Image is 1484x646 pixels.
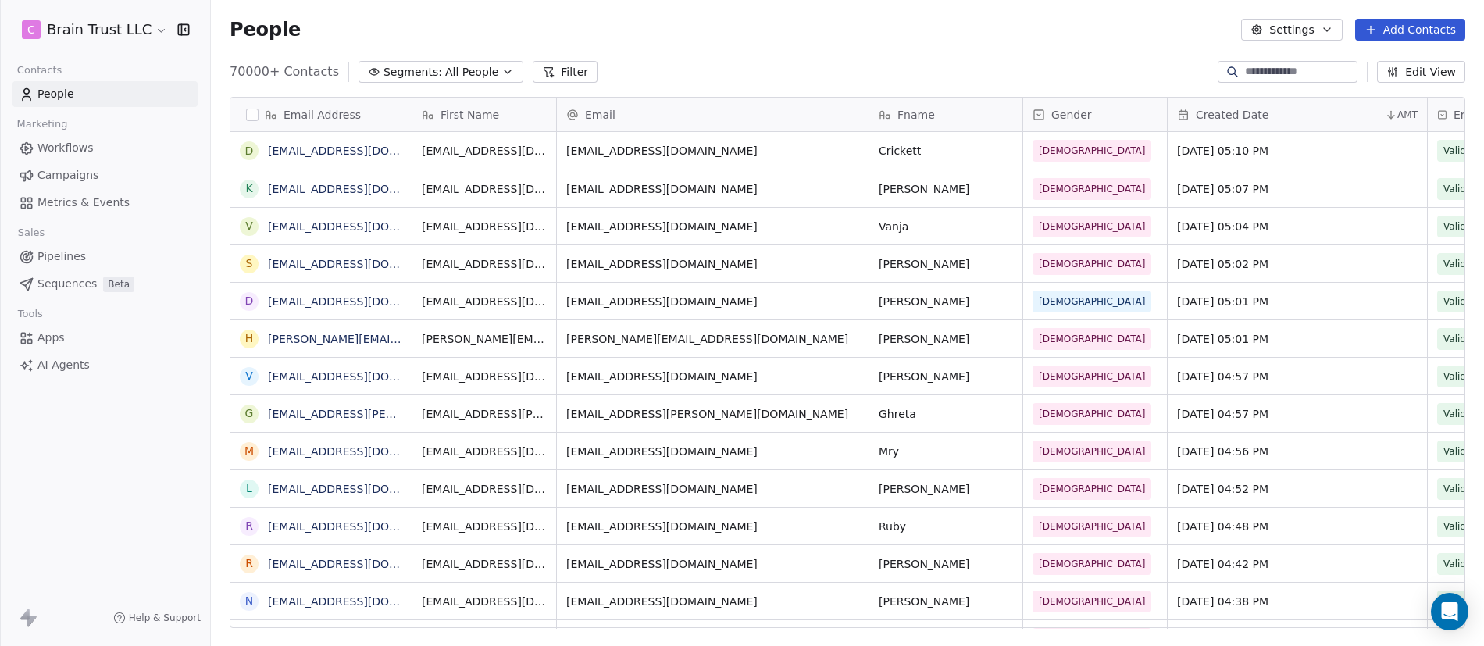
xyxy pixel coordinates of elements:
span: [DATE] 05:07 PM [1177,181,1418,197]
span: Valid [1443,331,1466,347]
span: Mry [879,444,1013,459]
div: d [245,293,254,309]
button: Settings [1241,19,1342,41]
span: Beta [103,277,134,292]
span: [EMAIL_ADDRESS][DOMAIN_NAME] [422,143,547,159]
span: [DATE] 04:48 PM [1177,519,1418,534]
span: People [37,86,74,102]
div: Gender [1023,98,1167,131]
span: [DEMOGRAPHIC_DATA] [1039,369,1145,384]
span: [EMAIL_ADDRESS][DOMAIN_NAME] [422,256,547,272]
div: M [244,443,254,459]
span: [PERSON_NAME] [879,594,1013,609]
span: [EMAIL_ADDRESS][DOMAIN_NAME] [422,444,547,459]
a: [EMAIL_ADDRESS][DOMAIN_NAME] [268,183,459,195]
span: [EMAIL_ADDRESS][DOMAIN_NAME] [566,219,859,234]
span: [DEMOGRAPHIC_DATA] [1039,556,1145,572]
div: Fname [869,98,1022,131]
span: First Name [441,107,499,123]
span: Segments: [383,64,442,80]
span: [DEMOGRAPHIC_DATA] [1039,406,1145,422]
span: [EMAIL_ADDRESS][DOMAIN_NAME] [566,294,859,309]
span: [DEMOGRAPHIC_DATA] [1039,594,1145,609]
span: [EMAIL_ADDRESS][DOMAIN_NAME] [566,181,859,197]
span: Valid [1443,256,1466,272]
a: Apps [12,325,198,351]
span: Valid [1443,481,1466,497]
a: Pipelines [12,244,198,269]
div: grid [230,132,412,629]
span: [EMAIL_ADDRESS][DOMAIN_NAME] [566,369,859,384]
span: [PERSON_NAME] [879,294,1013,309]
span: Marketing [10,112,74,136]
span: [EMAIL_ADDRESS][DOMAIN_NAME] [422,519,547,534]
span: [EMAIL_ADDRESS][DOMAIN_NAME] [422,556,547,572]
span: Sales [11,221,52,244]
a: [EMAIL_ADDRESS][DOMAIN_NAME] [268,520,459,533]
button: Add Contacts [1355,19,1465,41]
a: [EMAIL_ADDRESS][PERSON_NAME][DOMAIN_NAME] [268,408,550,420]
span: [DATE] 05:02 PM [1177,256,1418,272]
span: Brain Trust LLC [47,20,152,40]
div: Email [557,98,869,131]
span: [DEMOGRAPHIC_DATA] [1039,519,1145,534]
a: [EMAIL_ADDRESS][DOMAIN_NAME] [268,258,459,270]
span: [DATE] 04:57 PM [1177,406,1418,422]
button: Filter [533,61,598,83]
a: [EMAIL_ADDRESS][DOMAIN_NAME] [268,295,459,308]
a: [EMAIL_ADDRESS][DOMAIN_NAME] [268,220,459,233]
span: Vanja [879,219,1013,234]
span: [DATE] 05:04 PM [1177,219,1418,234]
span: [EMAIL_ADDRESS][DOMAIN_NAME] [566,556,859,572]
span: Apps [37,330,65,346]
span: Ghreta [879,406,1013,422]
a: [EMAIL_ADDRESS][DOMAIN_NAME] [268,370,459,383]
div: K [245,180,252,197]
span: [EMAIL_ADDRESS][DOMAIN_NAME] [422,181,547,197]
a: AI Agents [12,352,198,378]
span: [DATE] 04:52 PM [1177,481,1418,497]
a: Metrics & Events [12,190,198,216]
div: v [245,368,253,384]
span: [PERSON_NAME] [879,256,1013,272]
span: People [230,18,301,41]
span: Valid [1443,369,1466,384]
span: Crickett [879,143,1013,159]
span: Email [585,107,615,123]
span: C [27,22,35,37]
span: [PERSON_NAME] [879,181,1013,197]
a: Campaigns [12,162,198,188]
a: [EMAIL_ADDRESS][DOMAIN_NAME] [268,558,459,570]
span: [DEMOGRAPHIC_DATA] [1039,181,1145,197]
button: CBrain Trust LLC [19,16,166,43]
div: v [245,218,253,234]
a: Help & Support [113,612,201,624]
span: Valid [1443,556,1466,572]
span: [DEMOGRAPHIC_DATA] [1039,294,1145,309]
div: r [245,518,253,534]
span: Valid [1443,181,1466,197]
span: Email Address [284,107,361,123]
div: G [245,405,254,422]
a: [EMAIL_ADDRESS][DOMAIN_NAME] [268,145,459,157]
span: [DEMOGRAPHIC_DATA] [1039,219,1145,234]
span: Pipelines [37,248,86,265]
a: [EMAIL_ADDRESS][DOMAIN_NAME] [268,483,459,495]
span: [DATE] 04:38 PM [1177,594,1418,609]
div: Open Intercom Messenger [1431,593,1468,630]
span: [EMAIL_ADDRESS][DOMAIN_NAME] [566,594,859,609]
span: Workflows [37,140,94,156]
span: [EMAIL_ADDRESS][PERSON_NAME][DOMAIN_NAME] [566,406,859,422]
div: First Name [412,98,556,131]
a: People [12,81,198,107]
span: [PERSON_NAME] [879,369,1013,384]
button: Edit View [1377,61,1465,83]
span: Valid [1443,444,1466,459]
a: Workflows [12,135,198,161]
span: [EMAIL_ADDRESS][DOMAIN_NAME] [422,294,547,309]
div: r [245,555,253,572]
span: [PERSON_NAME][EMAIL_ADDRESS][DOMAIN_NAME] [566,331,859,347]
span: [EMAIL_ADDRESS][DOMAIN_NAME] [422,481,547,497]
span: Tools [11,302,49,326]
span: [DATE] 04:42 PM [1177,556,1418,572]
